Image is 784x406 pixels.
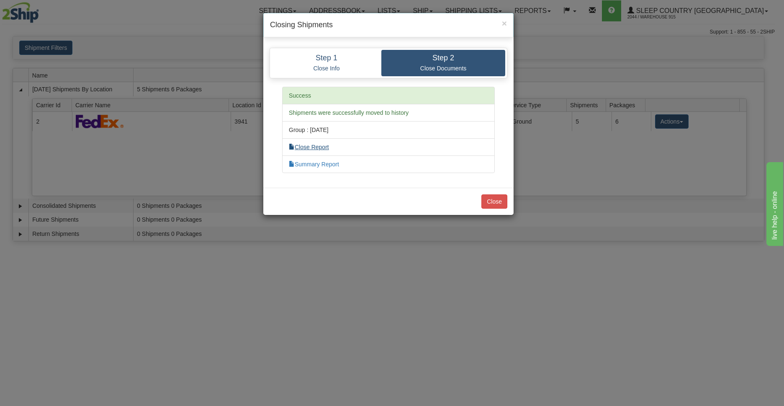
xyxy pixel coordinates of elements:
li: Group : [DATE] [282,121,495,139]
p: Close Info [278,65,375,72]
span: × [502,18,507,28]
a: Summary Report [289,161,339,168]
h4: Step 1 [278,54,375,62]
a: Step 2 Close Documents [381,50,505,76]
a: Close Report [289,144,329,150]
li: Success [282,87,495,104]
a: Step 1 Close Info [272,50,381,76]
iframe: chat widget [765,160,783,246]
p: Close Documents [388,65,499,72]
button: Close [481,194,507,209]
div: live help - online [6,5,77,15]
button: Close [502,19,507,28]
h4: Step 2 [388,54,499,62]
li: Shipments were successfully moved to history [282,104,495,122]
h4: Closing Shipments [270,20,507,31]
